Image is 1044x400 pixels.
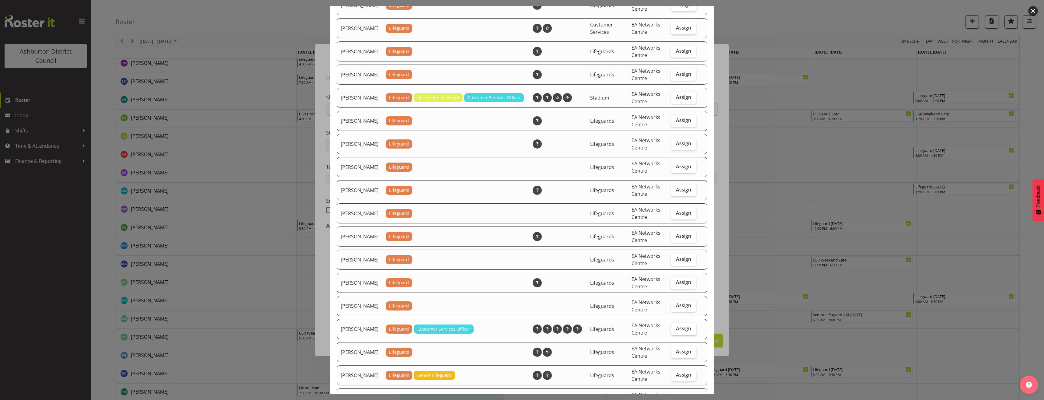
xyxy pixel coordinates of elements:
[590,141,614,147] span: Lifeguards
[389,118,409,124] span: Lifeguard
[676,163,691,170] span: Assign
[632,345,660,359] span: EA Networks Centre
[389,141,409,147] span: Lifeguard
[590,48,614,55] span: Lifeguards
[337,250,382,270] td: [PERSON_NAME]
[337,157,382,177] td: [PERSON_NAME]
[632,322,660,336] span: EA Networks Centre
[676,25,691,31] span: Assign
[337,111,382,131] td: [PERSON_NAME]
[590,21,613,35] span: Customer Services
[590,210,614,217] span: Lifeguards
[337,88,382,108] td: [PERSON_NAME]
[337,296,382,316] td: [PERSON_NAME]
[1035,185,1041,207] span: Feedback
[676,117,691,123] span: Assign
[417,372,452,379] span: Senior Lifeguard
[389,187,409,194] span: Lifeguard
[590,279,614,286] span: Lifeguards
[389,210,409,217] span: Lifeguard
[389,372,409,379] span: Lifeguard
[389,233,409,240] span: Lifeguard
[676,48,691,54] span: Assign
[590,233,614,240] span: Lifeguards
[632,137,660,151] span: EA Networks Centre
[676,210,691,216] span: Assign
[632,91,660,105] span: EA Networks Centre
[676,349,691,355] span: Assign
[337,18,382,38] td: [PERSON_NAME]
[676,256,691,262] span: Assign
[632,183,660,197] span: EA Networks Centre
[676,372,691,378] span: Assign
[389,326,409,332] span: Lifeguard
[632,21,660,35] span: EA Networks Centre
[337,226,382,247] td: [PERSON_NAME]
[676,325,691,332] span: Assign
[632,299,660,313] span: EA Networks Centre
[632,368,660,382] span: EA Networks Centre
[632,230,660,244] span: EA Networks Centre
[676,2,691,8] span: Assign
[632,44,660,58] span: EA Networks Centre
[337,134,382,154] td: [PERSON_NAME]
[389,48,409,55] span: Lifeguard
[590,2,614,9] span: Lifeguards
[590,118,614,124] span: Lifeguards
[676,233,691,239] span: Assign
[337,365,382,385] td: [PERSON_NAME]
[590,303,614,309] span: Lifeguards
[337,65,382,85] td: [PERSON_NAME]
[632,68,660,82] span: EA Networks Centre
[389,71,409,78] span: Lifeguard
[337,319,382,339] td: [PERSON_NAME]
[676,302,691,308] span: Assign
[590,71,614,78] span: Lifeguards
[676,140,691,146] span: Assign
[389,25,409,32] span: Lifeguard
[676,187,691,193] span: Assign
[590,256,614,263] span: Lifeguards
[590,326,614,332] span: Lifeguards
[389,94,409,101] span: Lifeguard
[590,187,614,194] span: Lifeguards
[337,41,382,61] td: [PERSON_NAME]
[632,276,660,290] span: EA Networks Centre
[468,94,520,101] span: Customer Services Officer
[389,349,409,356] span: Lifeguard
[590,372,614,379] span: Lifeguards
[632,114,660,128] span: EA Networks Centre
[417,94,459,101] span: Recreation Assistant
[590,349,614,356] span: Lifeguards
[389,256,409,263] span: Lifeguard
[632,206,660,220] span: EA Networks Centre
[632,253,660,267] span: EA Networks Centre
[337,273,382,293] td: [PERSON_NAME]
[1026,382,1032,388] img: help-xxl-2.png
[337,203,382,223] td: [PERSON_NAME]
[590,94,609,101] span: Stadium
[1032,179,1044,221] button: Feedback - Show survey
[337,180,382,200] td: [PERSON_NAME]
[389,164,409,170] span: Lifeguard
[337,342,382,362] td: [PERSON_NAME]
[676,71,691,77] span: Assign
[417,326,470,332] span: Customer Services Officer
[389,303,409,309] span: Lifeguard
[389,279,409,286] span: Lifeguard
[590,164,614,170] span: Lifeguards
[632,160,660,174] span: EA Networks Centre
[676,279,691,285] span: Assign
[676,94,691,100] span: Assign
